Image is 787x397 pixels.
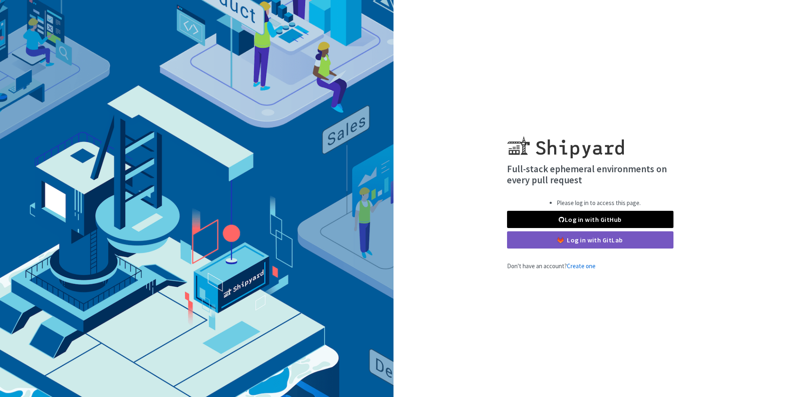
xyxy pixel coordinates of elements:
[567,262,596,270] a: Create one
[557,237,564,243] img: gitlab-color.svg
[557,198,641,208] li: Please log in to access this page.
[507,163,673,186] h4: Full-stack ephemeral environments on every pull request
[507,211,673,228] a: Log in with GitHub
[507,126,624,158] img: Shipyard logo
[507,262,596,270] span: Don't have an account?
[507,231,673,249] a: Log in with GitLab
